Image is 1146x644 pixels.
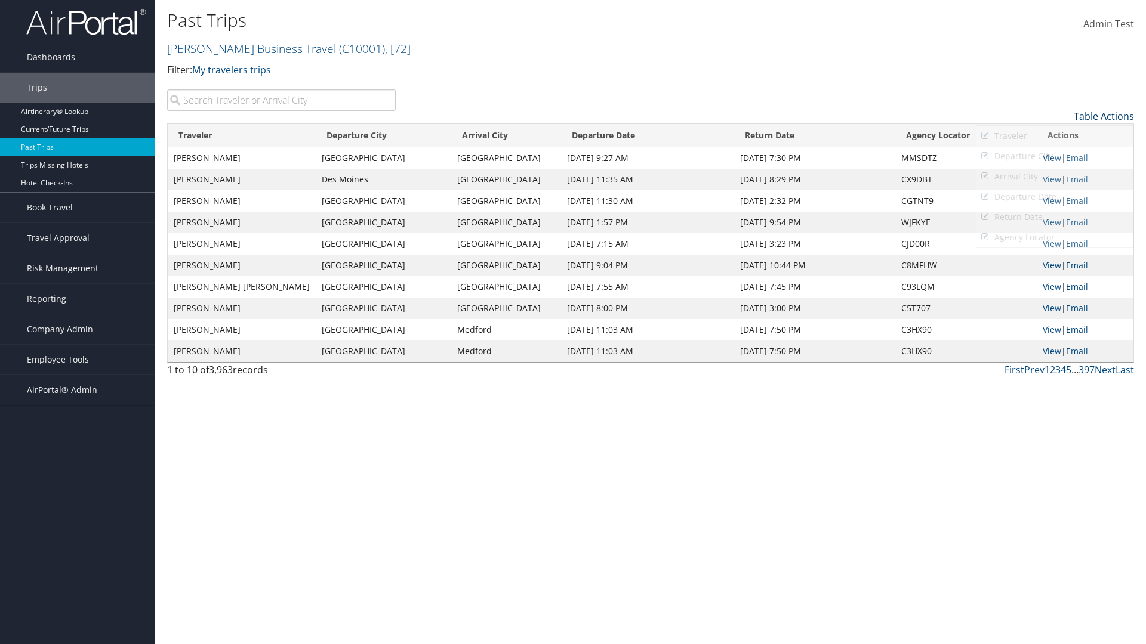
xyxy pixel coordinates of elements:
span: Company Admin [27,314,93,344]
a: Traveler [976,126,1133,146]
a: Agency Locator [976,227,1133,247]
span: Reporting [27,284,66,314]
a: Arrival City [976,166,1133,187]
span: Employee Tools [27,345,89,374]
a: Departure Date [976,187,1133,207]
span: AirPortal® Admin [27,375,97,405]
span: Trips [27,73,47,103]
span: Book Travel [27,193,73,222]
span: Travel Approval [27,223,90,253]
a: Departure City [976,146,1133,166]
span: Dashboards [27,42,75,72]
a: Return Date [976,207,1133,227]
span: Risk Management [27,253,98,283]
img: airportal-logo.png [26,8,146,36]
